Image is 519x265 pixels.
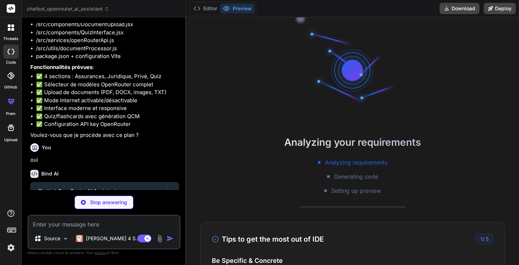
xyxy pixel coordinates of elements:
[62,236,68,242] img: Pick Models
[90,199,127,206] p: Stop answering
[4,137,18,143] label: Upload
[156,235,164,243] img: attachment
[6,111,16,117] label: prem
[36,45,179,53] li: /src/utils/documentProcessor.js
[484,3,516,14] button: Deploy
[76,235,83,242] img: Claude 4 Sonnet
[5,242,17,254] img: settings
[36,29,179,37] li: /src/components/QuizInterface.jsx
[191,4,220,13] button: Editor
[86,235,138,242] p: [PERSON_NAME] 4 S..
[220,4,255,13] button: Preview
[440,3,479,14] button: Download
[36,120,179,128] li: ✅ Configuration API key OpenRouter
[486,236,489,242] span: 5
[27,5,109,12] span: chatbot_openrouter_ai_assistant
[95,250,107,255] span: privacy
[36,104,179,113] li: ✅ Interface moderne et responsive
[36,52,179,61] li: package.json + configuration Vite
[41,170,59,177] h6: Bind AI
[481,236,483,242] span: 1
[3,36,18,42] label: threads
[30,156,179,164] p: oui
[212,234,324,244] h3: Tips to get the most out of IDE
[6,59,16,65] label: code
[36,97,179,105] li: ✅ Mode Internet activable/désactivable
[38,188,160,195] div: Chatbot OpenRouter AI Assistant
[36,73,179,81] li: ✅ 4 sections : Assurances, Juridique, Privé, Quiz
[331,186,381,195] span: Setting up preview
[44,235,60,242] p: Source
[36,113,179,121] li: ✅ Quiz/flashcards avec génération QCM
[36,21,179,29] li: /src/components/DocumentUpload.jsx
[334,172,378,181] span: Generating code
[167,235,174,242] img: icon
[28,249,180,256] p: Always double-check its answers. Your in Bind
[325,158,387,167] span: Analyzing requirements
[36,81,179,89] li: ✅ Sélecteur de modèles OpenRouter complet
[476,234,493,244] div: /
[31,183,167,206] button: Chatbot OpenRouter AI AssistantClick to open Workbench
[30,63,179,71] p: :
[4,84,17,90] label: GitHub
[186,135,519,150] h2: Analyzing your requirements
[42,144,51,151] h6: You
[30,64,93,70] strong: Fonctionnalités prévues
[36,36,179,45] li: /src/services/openRouterApi.js
[36,88,179,97] li: ✅ Upload de documents (PDF, DOCX, images, TXT)
[30,131,179,139] p: Voulez-vous que je procède avec ce plan ?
